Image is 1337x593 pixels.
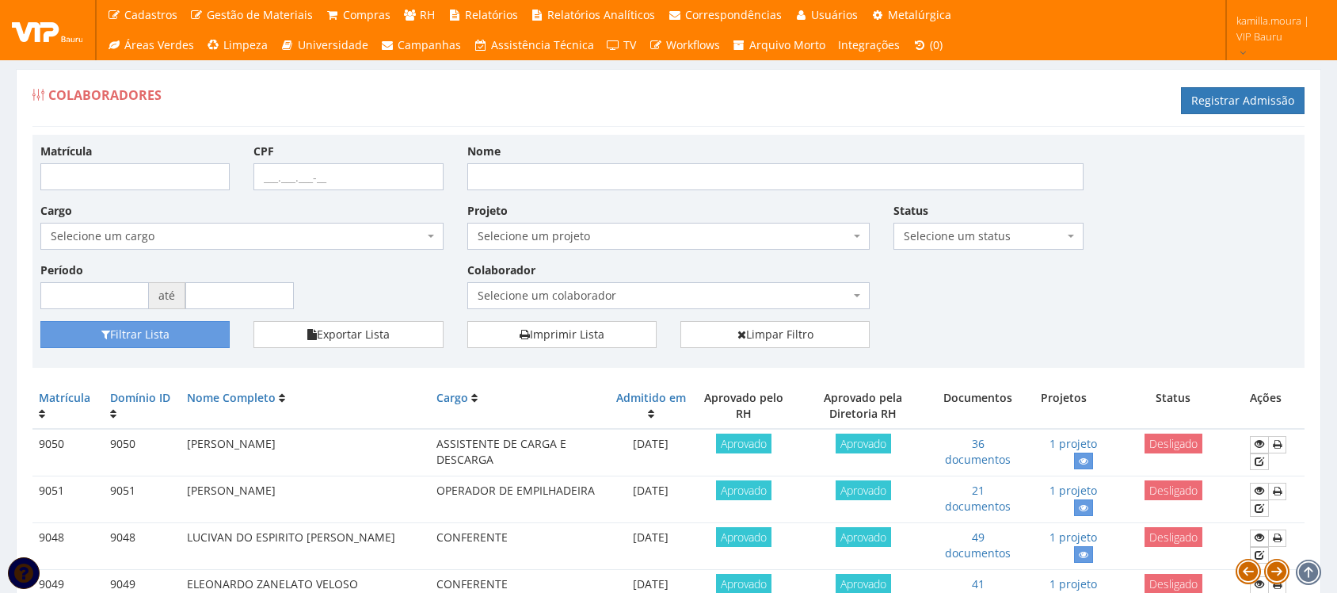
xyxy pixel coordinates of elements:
a: Integrações [832,30,906,60]
span: Campanhas [398,37,461,52]
span: Compras [343,7,390,22]
button: Exportar Lista [253,321,443,348]
a: Registrar Admissão [1181,87,1305,114]
span: Selecione um cargo [51,228,424,244]
td: 9048 [104,523,181,570]
a: (0) [906,30,949,60]
td: 9050 [32,429,104,476]
th: Ações [1244,384,1305,429]
td: 9051 [32,476,104,523]
span: Metalúrgica [888,7,951,22]
a: TV [600,30,643,60]
a: Áreas Verdes [101,30,200,60]
span: Relatórios Analíticos [547,7,655,22]
span: Desligado [1145,480,1202,500]
img: logo [12,18,83,42]
span: TV [623,37,636,52]
a: 1 projeto [1049,483,1097,498]
th: Documentos [932,384,1023,429]
span: (0) [930,37,943,52]
a: Limpar Filtro [680,321,870,348]
a: Campanhas [375,30,468,60]
label: Colaborador [467,262,535,278]
label: Período [40,262,83,278]
a: Assistência Técnica [467,30,600,60]
span: Aprovado [716,480,771,500]
span: Selecione um cargo [40,223,444,250]
span: Áreas Verdes [124,37,194,52]
span: Selecione um status [893,223,1083,250]
span: Usuários [811,7,858,22]
a: Admitido em [616,390,686,405]
td: [DATE] [608,429,693,476]
span: Integrações [838,37,900,52]
a: Nome Completo [187,390,276,405]
span: Selecione um status [904,228,1063,244]
label: Projeto [467,203,508,219]
td: [DATE] [608,523,693,570]
th: Aprovado pela Diretoria RH [794,384,932,429]
span: Correspondências [685,7,782,22]
span: Aprovado [836,434,891,453]
span: Aprovado [716,434,771,453]
input: ___.___.___-__ [253,163,443,190]
span: Universidade [298,37,368,52]
span: Relatórios [465,7,518,22]
td: 9048 [32,523,104,570]
a: Arquivo Morto [726,30,832,60]
span: Aprovado [836,480,891,500]
a: Workflows [642,30,726,60]
span: até [149,282,185,309]
td: [DATE] [608,476,693,523]
a: 36 documentos [945,436,1011,467]
span: Colaboradores [48,86,162,104]
td: LUCIVAN DO ESPIRITO [PERSON_NAME] [181,523,431,570]
a: 49 documentos [945,530,1011,560]
a: Limpeza [200,30,275,60]
a: Universidade [274,30,375,60]
span: Desligado [1145,434,1202,453]
label: Nome [467,143,501,159]
span: RH [420,7,435,22]
span: Aprovado [836,527,891,547]
span: Arquivo Morto [749,37,825,52]
span: Selecione um projeto [478,228,851,244]
a: Cargo [436,390,468,405]
span: Cadastros [124,7,177,22]
td: ASSISTENTE DE CARGA E DESCARGA [430,429,608,476]
a: Domínio ID [110,390,170,405]
a: Matrícula [39,390,90,405]
span: Aprovado [716,527,771,547]
a: 21 documentos [945,483,1011,514]
th: Projetos [1023,384,1103,429]
a: 1 projeto [1049,530,1097,545]
a: 1 projeto [1049,436,1097,451]
span: Limpeza [223,37,268,52]
td: 9051 [104,476,181,523]
td: CONFERENTE [430,523,608,570]
span: Gestão de Materiais [207,7,313,22]
span: kamilla.moura | VIP Bauru [1236,13,1316,44]
td: [PERSON_NAME] [181,429,431,476]
span: Desligado [1145,527,1202,547]
span: Selecione um colaborador [478,288,851,304]
label: Matrícula [40,143,92,159]
td: [PERSON_NAME] [181,476,431,523]
span: Assistência Técnica [491,37,594,52]
td: OPERADOR DE EMPILHADEIRA [430,476,608,523]
a: Imprimir Lista [467,321,657,348]
span: Selecione um projeto [467,223,870,250]
label: Cargo [40,203,72,219]
label: CPF [253,143,274,159]
td: 9050 [104,429,181,476]
th: Aprovado pelo RH [693,384,794,429]
span: Workflows [666,37,720,52]
label: Status [893,203,928,219]
button: Filtrar Lista [40,321,230,348]
a: 1 projeto [1049,576,1097,591]
span: Selecione um colaborador [467,282,870,309]
th: Status [1103,384,1244,429]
